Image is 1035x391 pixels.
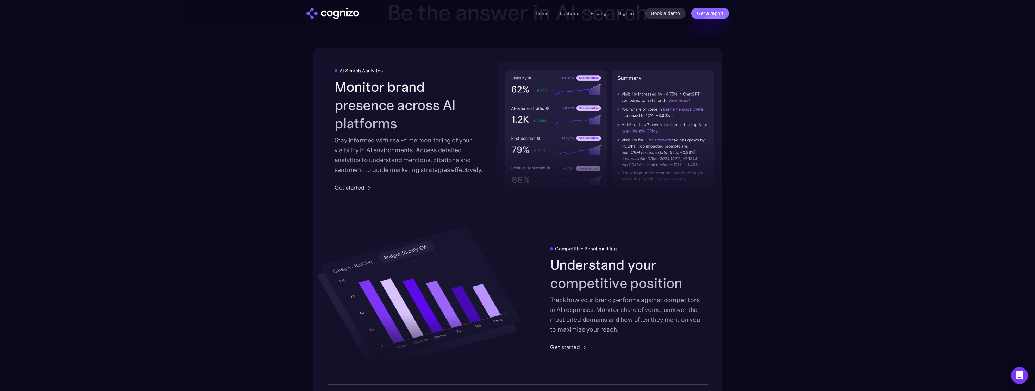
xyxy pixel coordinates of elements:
a: Get a report [691,8,729,19]
a: Get started [335,183,373,192]
img: AI visibility metrics performance insights [497,62,722,198]
div: Stay informed with real-time monitoring of your visibility in AI environments. Access detailed an... [335,135,485,175]
div: Get started [550,343,580,351]
a: Pricing [591,10,607,17]
div: Get started [335,183,364,192]
div: AI Search Analytics [339,68,383,73]
h2: Monitor brand presence across AI platforms [335,78,485,133]
a: Get started [550,343,588,351]
img: cognizo logo [306,8,359,19]
h2: Understand your competitive position [550,256,701,292]
a: Book a demo [645,8,686,19]
a: Features [560,10,579,17]
a: Home [536,10,549,17]
div: Track how your brand performs against competitors in AI responses. Monitor share of voice, uncove... [550,295,701,334]
a: Sign in [618,9,634,18]
a: home [306,8,359,19]
div: Competitive Benchmarking [555,246,617,251]
div: Open Intercom Messenger [1011,367,1028,384]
